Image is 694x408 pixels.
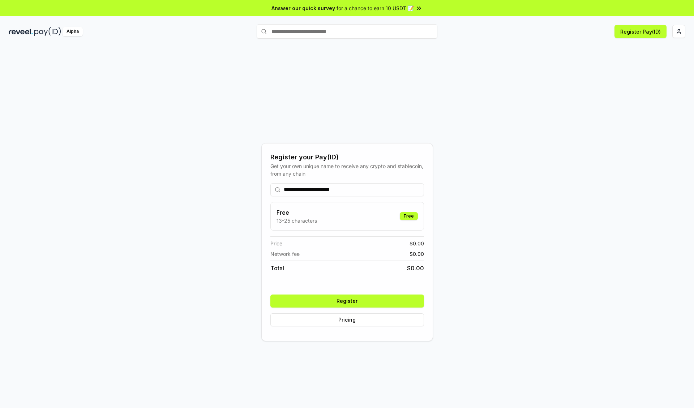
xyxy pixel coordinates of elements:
[277,217,317,224] p: 13-25 characters
[410,240,424,247] span: $ 0.00
[410,250,424,258] span: $ 0.00
[270,313,424,326] button: Pricing
[270,250,300,258] span: Network fee
[614,25,667,38] button: Register Pay(ID)
[9,27,33,36] img: reveel_dark
[270,152,424,162] div: Register your Pay(ID)
[270,240,282,247] span: Price
[400,212,418,220] div: Free
[270,162,424,177] div: Get your own unique name to receive any crypto and stablecoin, from any chain
[270,295,424,308] button: Register
[63,27,83,36] div: Alpha
[271,4,335,12] span: Answer our quick survey
[277,208,317,217] h3: Free
[34,27,61,36] img: pay_id
[270,264,284,272] span: Total
[337,4,414,12] span: for a chance to earn 10 USDT 📝
[407,264,424,272] span: $ 0.00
